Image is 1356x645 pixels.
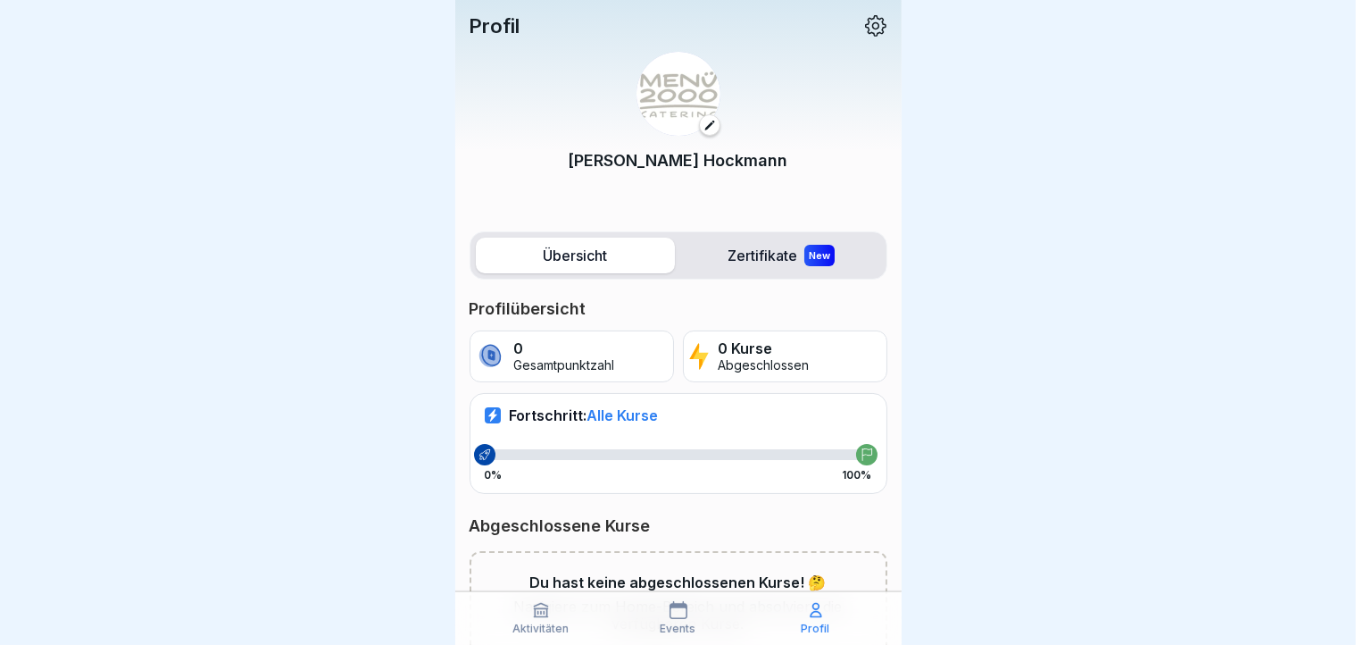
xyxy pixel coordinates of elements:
p: Events [661,623,696,635]
p: Abgeschlossen [718,358,809,373]
p: 0% [485,469,503,482]
p: Aktivitäten [512,623,569,635]
span: Alle Kurse [587,406,659,424]
img: coin.svg [476,341,505,372]
img: lightning.svg [689,341,710,372]
img: v3gslzn6hrr8yse5yrk8o2yg.png [636,52,720,136]
p: 0 Kurse [718,340,809,357]
p: Profil [802,623,830,635]
p: Du hast keine abgeschlossenen Kurse! 🤔 [530,574,827,591]
p: Fortschritt: [510,406,659,424]
p: Profilübersicht [470,298,887,320]
p: Abgeschlossene Kurse [470,515,887,537]
label: Übersicht [476,238,675,273]
p: Gesamtpunktzahl [513,358,614,373]
p: 0 [513,340,614,357]
p: 100% [843,469,872,482]
div: New [804,245,835,266]
p: Profil [470,14,520,38]
p: [PERSON_NAME] Hockmann [569,148,788,172]
label: Zertifikate [682,238,881,273]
